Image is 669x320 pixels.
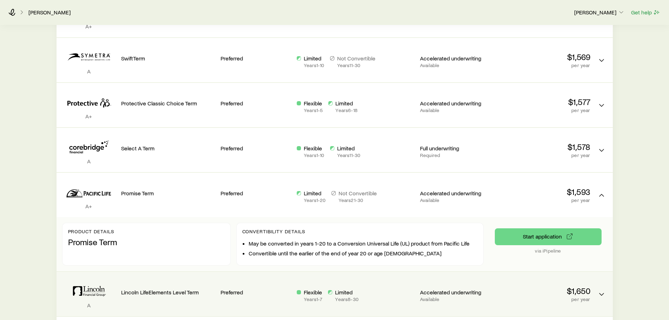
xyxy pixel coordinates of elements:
p: Promise Term [121,190,215,197]
p: Limited [335,289,358,296]
button: via iPipeline [495,228,602,245]
p: Accelerated underwriting [420,190,491,197]
p: Preferred [221,190,291,197]
p: Not Convertible [337,55,375,62]
p: Limited [304,55,324,62]
p: Accelerated underwriting [420,289,491,296]
button: [PERSON_NAME] [574,8,625,17]
p: Years 1 - 10 [304,63,324,68]
p: Available [420,107,491,113]
p: Select A Term [121,145,215,152]
p: Preferred [221,289,291,296]
p: Flexible [304,100,323,107]
p: $1,577 [496,97,590,107]
p: Convertibility Details [242,229,478,234]
p: Years 8 - 30 [335,296,358,302]
p: Flexible [304,289,322,296]
p: via iPipeline [495,248,602,254]
p: Protective Classic Choice Term [121,100,215,107]
p: Required [420,152,491,158]
p: per year [496,152,590,158]
a: [PERSON_NAME] [28,9,71,16]
p: A+ [62,23,116,30]
p: Preferred [221,100,291,107]
p: Years 1 - 10 [304,152,324,158]
p: Years 11 - 30 [337,152,361,158]
p: A+ [62,203,116,210]
p: per year [496,107,590,113]
p: $1,569 [496,52,590,62]
p: [PERSON_NAME] [574,9,625,16]
button: Get help [631,8,661,17]
p: Preferred [221,145,291,152]
p: Years 1 - 5 [304,107,323,113]
p: Available [420,63,491,68]
p: Years 1 - 20 [304,197,326,203]
p: Available [420,197,491,203]
p: Available [420,296,491,302]
p: Lincoln LifeElements Level Term [121,289,215,296]
li: May be converted in years 1-20 to a Conversion Universal Life (UL) product from Pacific Life [249,240,478,247]
p: A [62,158,116,165]
p: Promise Term [68,237,225,247]
p: A [62,302,116,309]
p: Not Convertible [339,190,377,197]
p: $1,578 [496,142,590,152]
p: per year [496,296,590,302]
p: Limited [337,145,361,152]
p: Years 21 - 30 [339,197,377,203]
p: Limited [304,190,326,197]
p: per year [496,197,590,203]
li: Convertible until the earlier of the end of year 20 or age [DEMOGRAPHIC_DATA] [249,250,478,257]
p: A [62,68,116,75]
p: $1,650 [496,286,590,296]
p: $1,593 [496,187,590,197]
p: Preferred [221,55,291,62]
p: SwiftTerm [121,55,215,62]
p: Product details [68,229,225,234]
p: per year [496,63,590,68]
p: Years 11 - 30 [337,63,375,68]
p: A+ [62,113,116,120]
p: Years 1 - 7 [304,296,322,302]
p: Limited [335,100,357,107]
p: Accelerated underwriting [420,55,491,62]
p: Years 6 - 18 [335,107,357,113]
p: Flexible [304,145,324,152]
p: Accelerated underwriting [420,100,491,107]
p: Full underwriting [420,145,491,152]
